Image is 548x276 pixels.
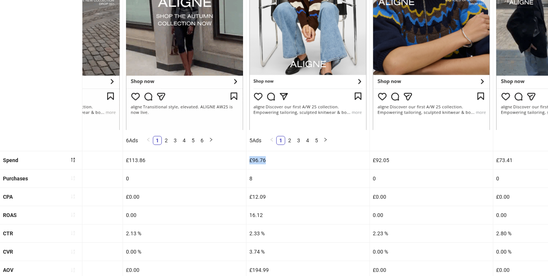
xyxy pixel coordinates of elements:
[171,136,179,145] a: 3
[246,243,369,261] div: 3.74 %
[323,137,328,142] span: right
[294,136,303,145] li: 3
[312,136,321,145] a: 5
[303,136,312,145] a: 4
[198,136,207,145] li: 6
[370,243,493,261] div: 0.00 %
[123,224,246,242] div: 2.13 %
[249,137,261,143] span: 5 Ads
[207,136,215,145] li: Next Page
[70,212,76,217] span: sort-ascending
[123,243,246,261] div: 0.00 %
[189,136,197,145] a: 5
[198,136,206,145] a: 6
[162,136,171,145] li: 2
[267,136,276,145] li: Previous Page
[209,137,213,142] span: right
[270,137,274,142] span: left
[3,230,13,236] b: CTR
[162,136,170,145] a: 2
[207,136,215,145] button: right
[277,136,285,145] a: 1
[303,136,312,145] li: 4
[123,206,246,224] div: 0.00
[3,157,18,163] b: Spend
[70,230,76,236] span: sort-ascending
[3,176,28,182] b: Purchases
[70,157,76,162] span: sort-descending
[171,136,180,145] li: 3
[3,267,13,273] b: AOV
[144,136,153,145] button: left
[370,188,493,206] div: £0.00
[146,137,151,142] span: left
[144,136,153,145] li: Previous Page
[3,194,13,200] b: CPA
[246,224,369,242] div: 2.33 %
[246,170,369,187] div: 8
[123,188,246,206] div: £0.00
[286,136,294,145] a: 2
[321,136,330,145] li: Next Page
[370,170,493,187] div: 0
[153,136,161,145] a: 1
[123,151,246,169] div: £113.86
[321,136,330,145] button: right
[3,249,13,255] b: CVR
[246,206,369,224] div: 16.12
[370,224,493,242] div: 2.23 %
[276,136,285,145] li: 1
[189,136,198,145] li: 5
[370,206,493,224] div: 0.00
[285,136,294,145] li: 2
[153,136,162,145] li: 1
[126,137,138,143] span: 6 Ads
[180,136,189,145] li: 4
[267,136,276,145] button: left
[246,151,369,169] div: £96.76
[295,136,303,145] a: 3
[246,188,369,206] div: £12.09
[3,212,17,218] b: ROAS
[70,194,76,199] span: sort-ascending
[70,176,76,181] span: sort-ascending
[180,136,188,145] a: 4
[312,136,321,145] li: 5
[370,151,493,169] div: £92.05
[70,249,76,254] span: sort-ascending
[123,170,246,187] div: 0
[70,267,76,273] span: sort-ascending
